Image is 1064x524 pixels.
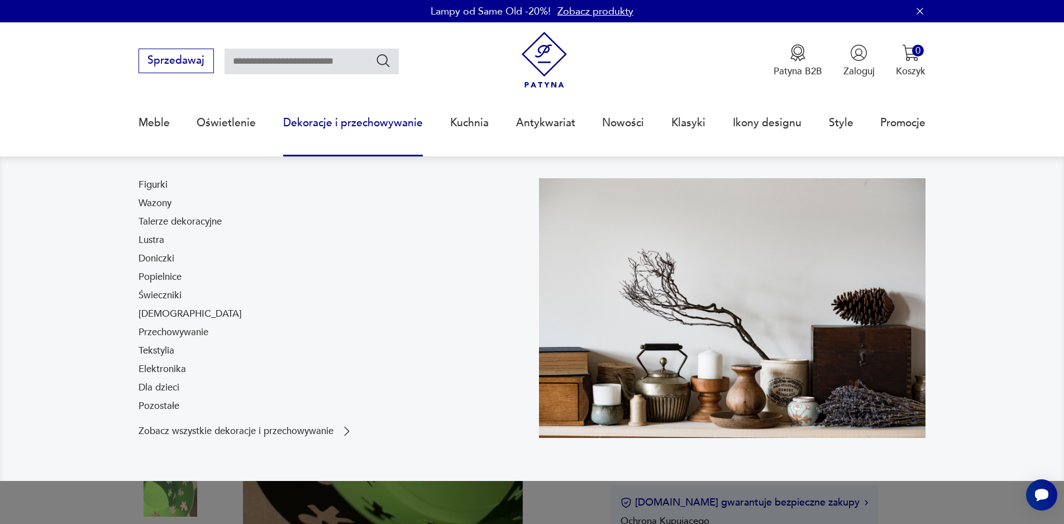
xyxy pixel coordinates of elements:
[139,399,179,413] a: Pozostałe
[139,326,208,339] a: Przechowywanie
[283,97,423,149] a: Dekoracje i przechowywanie
[139,363,186,376] a: Elektronika
[139,270,182,284] a: Popielnice
[375,53,392,69] button: Szukaj
[516,32,572,88] img: Patyna - sklep z meblami i dekoracjami vintage
[880,97,925,149] a: Promocje
[850,44,867,61] img: Ikonka użytkownika
[539,178,926,438] img: cfa44e985ea346226f89ee8969f25989.jpg
[139,97,170,149] a: Meble
[139,49,214,73] button: Sprzedawaj
[450,97,489,149] a: Kuchnia
[139,197,171,210] a: Wazony
[774,65,822,78] p: Patyna B2B
[139,425,354,438] a: Zobacz wszystkie dekoracje i przechowywanie
[896,65,925,78] p: Koszyk
[733,97,801,149] a: Ikony designu
[139,307,242,321] a: [DEMOGRAPHIC_DATA]
[774,44,822,78] button: Patyna B2B
[843,65,875,78] p: Zaloguj
[843,44,875,78] button: Zaloguj
[139,252,174,265] a: Doniczki
[774,44,822,78] a: Ikona medaluPatyna B2B
[197,97,256,149] a: Oświetlenie
[139,381,179,394] a: Dla dzieci
[602,97,644,149] a: Nowości
[557,4,633,18] a: Zobacz produkty
[789,44,807,61] img: Ikona medalu
[902,44,919,61] img: Ikona koszyka
[896,44,925,78] button: 0Koszyk
[1026,479,1057,511] iframe: Smartsupp widget button
[139,234,164,247] a: Lustra
[139,178,168,192] a: Figurki
[912,45,924,56] div: 0
[829,97,853,149] a: Style
[139,57,214,66] a: Sprzedawaj
[139,289,182,302] a: Świeczniki
[139,427,333,436] p: Zobacz wszystkie dekoracje i przechowywanie
[431,4,551,18] p: Lampy od Same Old -20%!
[139,215,222,228] a: Talerze dekoracyjne
[671,97,705,149] a: Klasyki
[516,97,575,149] a: Antykwariat
[139,344,174,358] a: Tekstylia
